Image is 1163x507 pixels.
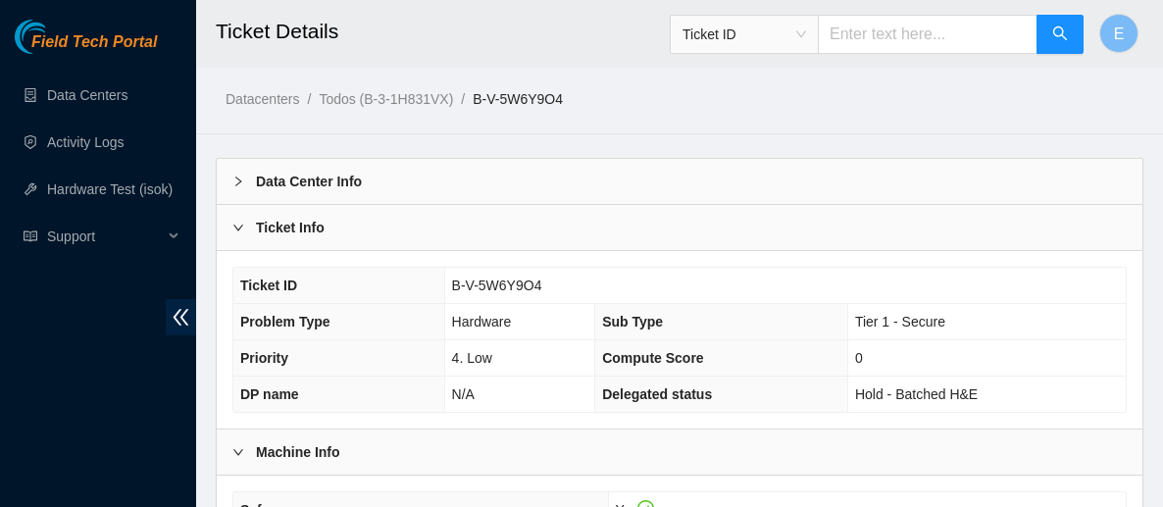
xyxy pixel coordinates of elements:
a: Hardware Test (isok) [47,181,173,197]
span: N/A [452,386,475,402]
b: Machine Info [256,441,340,463]
span: search [1052,25,1068,44]
span: double-left [166,299,196,335]
span: right [232,222,244,233]
span: 0 [855,350,863,366]
div: Ticket Info [217,205,1142,250]
span: Priority [240,350,288,366]
span: Support [47,217,163,256]
span: / [307,91,311,107]
a: Data Centers [47,87,127,103]
span: Ticket ID [240,278,297,293]
span: DP name [240,386,299,402]
span: right [232,176,244,187]
span: Hardware [452,314,512,330]
span: read [24,229,37,243]
span: Tier 1 - Secure [855,314,945,330]
span: Ticket ID [683,20,806,49]
a: Activity Logs [47,134,125,150]
span: B-V-5W6Y9O4 [452,278,542,293]
span: Field Tech Portal [31,33,157,52]
div: Machine Info [217,430,1142,475]
span: right [232,446,244,458]
b: Ticket Info [256,217,325,238]
a: Akamai TechnologiesField Tech Portal [15,35,157,61]
input: Enter text here... [818,15,1037,54]
span: 4. Low [452,350,492,366]
span: Delegated status [602,386,712,402]
span: E [1114,22,1125,46]
button: search [1037,15,1084,54]
a: Todos (B-3-1H831VX) [319,91,453,107]
b: Data Center Info [256,171,362,192]
button: E [1099,14,1138,53]
span: Problem Type [240,314,330,330]
img: Akamai Technologies [15,20,99,54]
span: / [461,91,465,107]
span: Sub Type [602,314,663,330]
span: Hold - Batched H&E [855,386,978,402]
div: Data Center Info [217,159,1142,204]
a: B-V-5W6Y9O4 [473,91,563,107]
span: Compute Score [602,350,703,366]
a: Datacenters [226,91,299,107]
